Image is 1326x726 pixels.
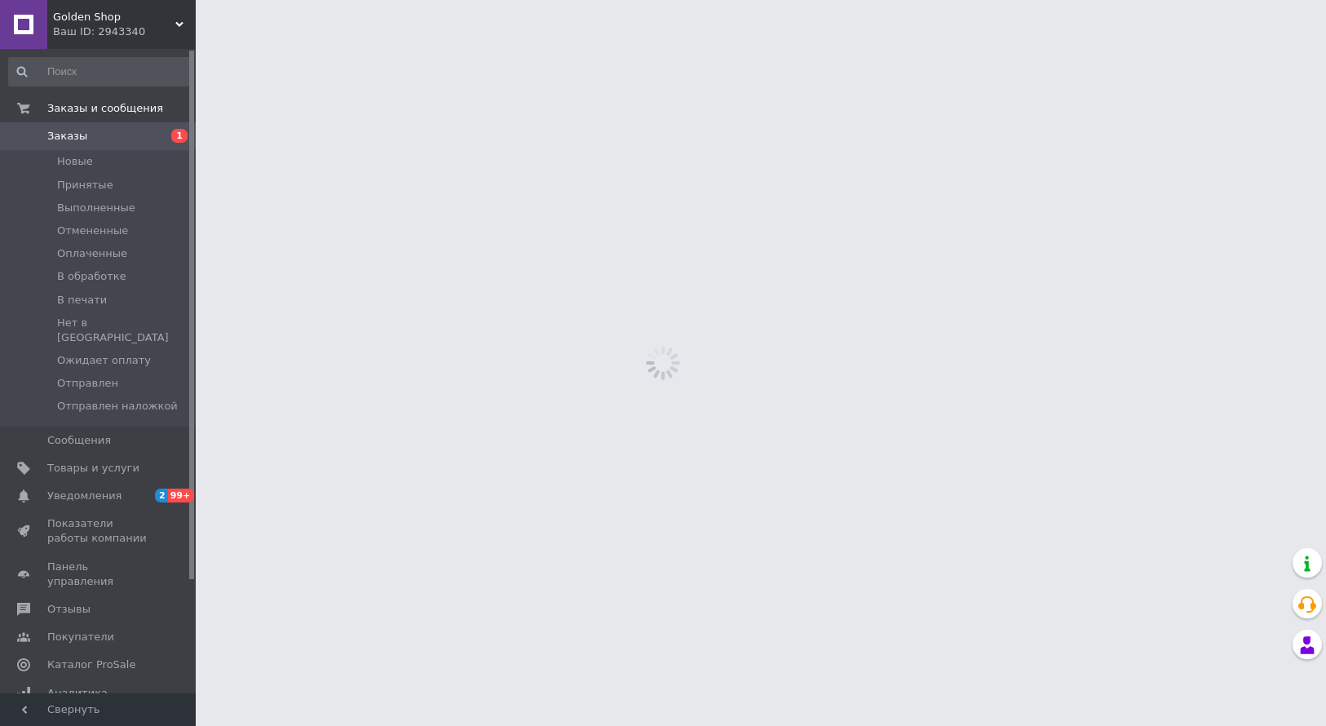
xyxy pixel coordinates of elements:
span: Golden Shop [53,10,175,24]
span: Показатели работы компании [47,516,151,546]
span: Принятые [57,178,113,193]
span: Заказы [47,129,87,144]
span: Ожидает оплату [57,353,151,368]
span: Нет в [GEOGRAPHIC_DATA] [57,316,191,345]
span: 2 [155,489,168,502]
span: Панель управления [47,560,151,589]
span: 99+ [168,489,195,502]
span: Уведомления [47,489,122,503]
span: Покупатели [47,630,114,644]
span: Каталог ProSale [47,657,135,672]
span: 1 [171,129,188,143]
span: Отмененные [57,224,128,238]
span: Аналитика [47,686,108,701]
span: Отзывы [47,602,91,617]
div: Ваш ID: 2943340 [53,24,196,39]
span: Новые [57,154,93,169]
span: Заказы и сообщения [47,101,163,116]
span: Выполненные [57,201,135,215]
span: В печати [57,293,107,308]
span: Оплаченные [57,246,127,261]
span: Отправлен [57,376,118,391]
span: Отправлен наложкой [57,399,178,414]
span: Сообщения [47,433,111,448]
span: В обработке [57,269,126,284]
span: Товары и услуги [47,461,139,476]
input: Поиск [8,57,192,86]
